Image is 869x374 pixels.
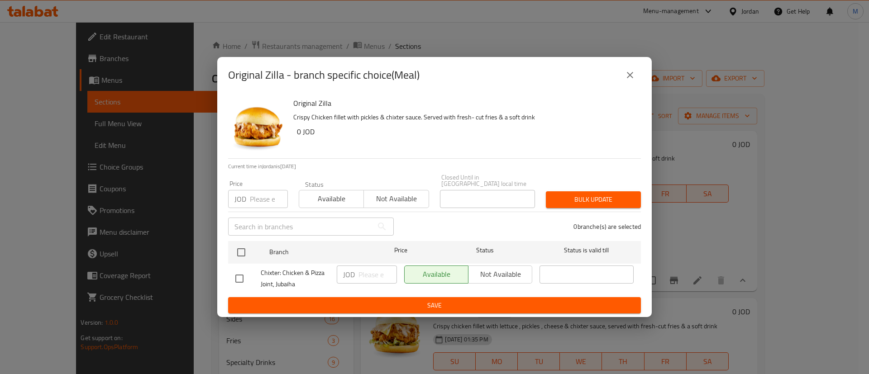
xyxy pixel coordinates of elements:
[269,246,363,258] span: Branch
[438,245,532,256] span: Status
[546,191,641,208] button: Bulk update
[368,192,425,205] span: Not available
[303,192,360,205] span: Available
[619,64,641,86] button: close
[228,218,373,236] input: Search in branches
[371,245,431,256] span: Price
[228,97,286,155] img: Original Zilla
[293,112,634,123] p: Crispy Chicken fillet with pickles & chixter sauce. Served with fresh- cut fries & a soft drink
[573,222,641,231] p: 0 branche(s) are selected
[228,297,641,314] button: Save
[540,245,634,256] span: Status is valid till
[343,269,355,280] p: JOD
[363,190,429,208] button: Not available
[234,194,246,204] p: JOD
[299,190,364,208] button: Available
[358,265,397,284] input: Please enter price
[293,97,634,109] h6: Original Zilla
[228,68,420,82] h2: Original Zilla - branch specific choice(Meal)
[261,267,329,290] span: Chixter: Chicken & Pizza Joint, Jubaiha
[235,300,634,311] span: Save
[228,162,641,170] p: Current time in Jordan is [DATE]
[297,125,634,138] h6: 0 JOD
[553,194,634,205] span: Bulk update
[250,190,288,208] input: Please enter price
